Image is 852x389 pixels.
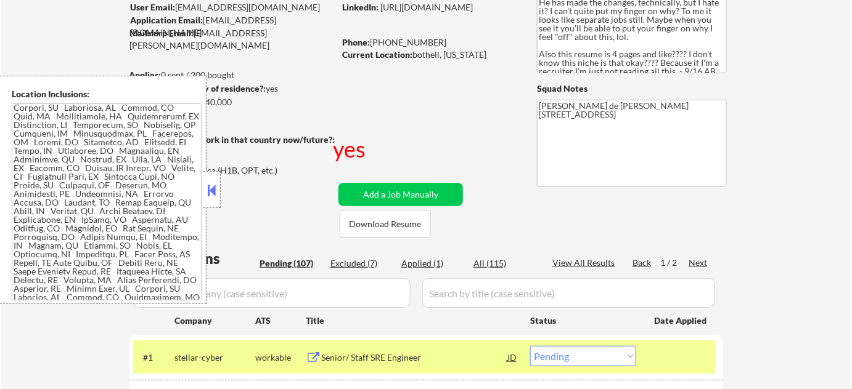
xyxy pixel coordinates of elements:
div: Company [174,315,255,327]
div: yes [129,82,330,95]
a: [URL][DOMAIN_NAME] [380,2,473,12]
strong: Current Location: [342,49,412,60]
div: Applied (1) [401,257,463,270]
div: $140,000 [129,96,334,108]
div: yes [333,134,368,164]
div: [PHONE_NUMBER] [342,36,517,49]
input: Search by title (case sensitive) [422,278,715,308]
div: All (115) [473,257,535,270]
div: Date Applied [654,315,708,327]
div: Senior/ Staff SRE Engineer [321,351,507,364]
div: 0 sent / 200 bought [129,69,334,81]
strong: Will need Visa to work in that country now/future?: [129,134,335,145]
div: [EMAIL_ADDRESS][DOMAIN_NAME] [130,1,334,14]
strong: Phone: [342,37,370,47]
div: Status [530,309,636,331]
input: Search by company (case sensitive) [133,278,411,308]
div: Title [306,315,518,327]
div: Location Inclusions: [12,88,202,100]
div: stellar-cyber [174,351,255,364]
div: Back [633,257,652,269]
div: #1 [143,351,165,364]
div: JD [506,346,518,368]
strong: Mailslurp Email: [129,28,194,38]
div: Pending (107) [260,257,321,270]
div: ATS [255,315,306,327]
div: Excluded (7) [330,257,392,270]
div: [EMAIL_ADDRESS][DOMAIN_NAME] [130,14,334,38]
strong: LinkedIn: [342,2,379,12]
div: [EMAIL_ADDRESS][PERSON_NAME][DOMAIN_NAME] [129,27,334,51]
div: Yes, I am here on a visa (H1B, OPT, etc.) [129,164,338,177]
div: Next [689,257,708,269]
div: Squad Notes [537,82,727,95]
div: workable [255,351,306,364]
div: bothell, [US_STATE] [342,49,517,61]
strong: Application Email: [130,15,203,25]
div: View All Results [552,257,618,269]
button: Add a Job Manually [338,183,463,206]
div: 1 / 2 [660,257,689,269]
strong: User Email: [130,2,175,12]
button: Download Resume [340,210,431,238]
strong: Applies: [129,70,161,80]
